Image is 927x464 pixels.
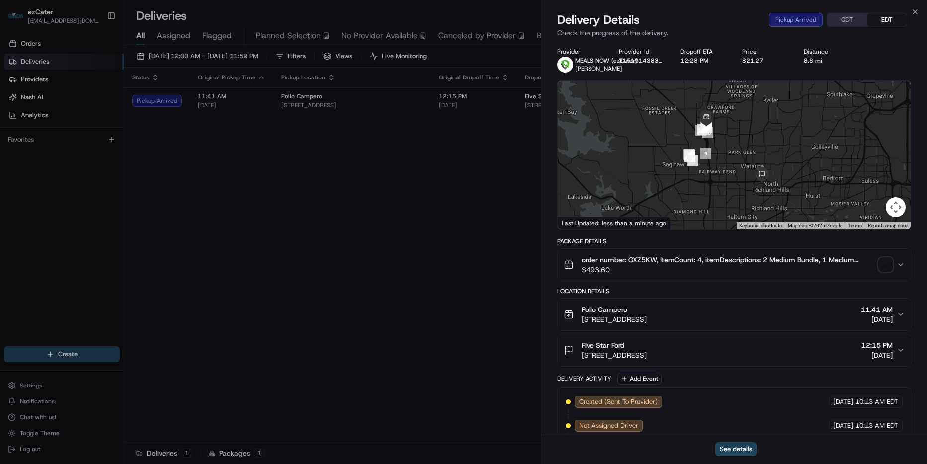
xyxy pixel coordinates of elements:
span: [STREET_ADDRESS] [582,314,647,324]
div: Start new chat [34,95,163,105]
img: melas_now_logo.png [557,57,573,73]
div: 💻 [84,145,92,153]
div: Location Details [557,287,911,295]
span: Pylon [99,168,120,176]
span: Knowledge Base [20,144,76,154]
span: [DATE] [861,350,893,360]
img: Google [560,216,593,229]
div: 13 [697,124,708,135]
img: Nash [10,10,30,30]
span: 10:13 AM EDT [855,421,898,430]
button: 3151914383245316 [619,57,665,65]
div: 23 [701,122,712,133]
a: 💻API Documentation [80,140,164,158]
span: Five Star Ford [582,340,624,350]
button: CDT [827,13,867,26]
span: [STREET_ADDRESS] [582,350,647,360]
input: Clear [26,64,164,75]
div: 📗 [10,145,18,153]
span: order number: GXZ5KW, ItemCount: 4, itemDescriptions: 2 Medium Bundle, 1 Medium Bundle, 1 Mac & C... [582,255,875,265]
span: [DATE] [833,421,853,430]
a: Report a map error [868,223,908,228]
span: [DATE] [833,397,853,406]
p: Check the progress of the delivery. [557,28,911,38]
button: Keyboard shortcuts [739,222,782,229]
div: 8 [687,155,698,166]
span: Pollo Campero [582,305,627,314]
a: Terms (opens in new tab) [848,223,862,228]
span: [PERSON_NAME] [575,65,622,73]
button: Start new chat [169,98,181,110]
div: Price [742,48,788,56]
div: 3 [684,150,695,161]
span: MEALS NOW (ezCater) [575,57,638,65]
button: Add Event [617,373,662,385]
div: Delivery Activity [557,375,611,383]
div: Last Updated: less than a minute ago [558,217,671,229]
div: 5 [683,149,694,160]
div: Provider Id [619,48,665,56]
button: Five Star Ford[STREET_ADDRESS]12:15 PM[DATE] [558,334,911,366]
button: Pollo Campero[STREET_ADDRESS]11:41 AM[DATE] [558,299,911,330]
span: 10:13 AM EDT [855,397,898,406]
div: 8.8 mi [804,57,849,65]
span: Not Assigned Driver [579,421,638,430]
div: 9 [700,148,711,159]
img: signature_proof_of_pickup image [879,258,893,272]
span: Created (Sent To Provider) [579,397,658,406]
button: Map camera controls [886,197,906,217]
span: Delivery Details [557,12,640,28]
a: 📗Knowledge Base [6,140,80,158]
a: Open this area in Google Maps (opens a new window) [560,216,593,229]
span: $493.60 [582,265,875,275]
button: EDT [867,13,907,26]
div: We're available if you need us! [34,105,126,113]
img: 1736555255976-a54dd68f-1ca7-489b-9aae-adbdc363a1c4 [10,95,28,113]
div: 4 [684,149,695,160]
p: Welcome 👋 [10,40,181,56]
a: Powered byPylon [70,168,120,176]
span: [DATE] [861,314,893,324]
div: Distance [804,48,849,56]
div: Package Details [557,237,911,245]
button: See details [715,442,757,456]
div: 12:28 PM [680,57,726,65]
span: API Documentation [94,144,160,154]
div: Provider [557,48,603,56]
div: Dropoff ETA [680,48,726,56]
div: $21.27 [742,57,788,65]
div: 10 [702,127,713,138]
span: 12:15 PM [861,340,893,350]
div: 12 [695,125,706,136]
div: 7 [687,155,698,166]
span: 11:41 AM [861,305,893,314]
button: order number: GXZ5KW, ItemCount: 4, itemDescriptions: 2 Medium Bundle, 1 Medium Bundle, 1 Mac & C... [558,249,911,281]
span: Map data ©2025 Google [788,223,842,228]
div: 6 [684,150,695,160]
